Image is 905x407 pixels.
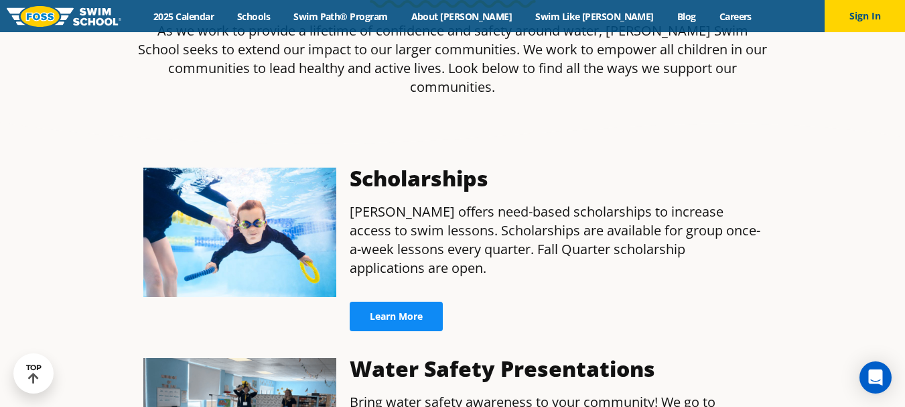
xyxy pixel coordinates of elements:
div: TOP [26,363,42,384]
p: [PERSON_NAME] offers need-based scholarships to increase access to swim lessons. Scholarships are... [350,202,762,278]
p: As we work to provide a lifetime of confidence and safety around water, [PERSON_NAME] Swim School... [137,21,769,97]
span: Learn More [370,312,423,321]
a: Swim Path® Program [282,10,399,23]
a: Learn More [350,302,443,331]
a: 2025 Calendar [142,10,226,23]
a: Schools [226,10,282,23]
a: About [PERSON_NAME] [399,10,524,23]
div: Open Intercom Messenger [859,361,892,394]
a: Careers [707,10,763,23]
h3: Water Safety Presentations [350,358,762,380]
a: Blog [665,10,707,23]
a: Swim Like [PERSON_NAME] [524,10,666,23]
img: FOSS Swim School Logo [7,6,121,27]
h3: Scholarships [350,168,762,189]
